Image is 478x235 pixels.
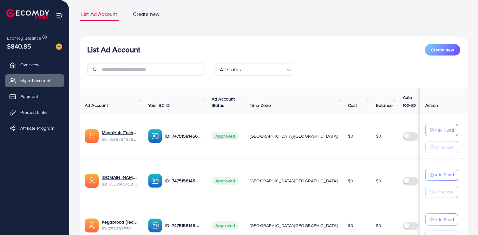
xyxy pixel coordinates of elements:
span: Approved [212,177,239,185]
h3: List Ad Account [87,45,140,54]
img: image [56,43,62,50]
span: Action [425,102,438,108]
p: Add Fund [435,126,454,134]
span: $0 [376,178,381,184]
img: ic-ads-acc.e4c84228.svg [85,174,99,188]
span: [GEOGRAPHIC_DATA]/[GEOGRAPHIC_DATA] [250,222,338,229]
img: ic-ba-acc.ded83a64.svg [148,129,162,143]
span: $0 [348,178,353,184]
p: Add Fund [435,216,454,223]
div: <span class='underline'>Keyabroad (Technovier)</span></br>7526835524993171474 [102,219,138,232]
span: Payment [20,93,38,100]
a: Payment [5,90,64,103]
span: Approved [212,221,239,230]
span: Create new [431,47,454,53]
span: Your BC ID [148,102,170,108]
span: Time Zone [250,102,271,108]
img: ic-ads-acc.e4c84228.svg [85,129,99,143]
p: Auto top-up [403,94,421,109]
button: Withdraw [425,186,458,198]
span: ID: 7526835524993171474 [102,225,138,232]
span: Approved [212,132,239,140]
span: $840.85 [6,37,32,55]
input: Search for option [243,64,284,74]
p: Withdraw [435,143,453,151]
span: Create new [133,10,160,18]
button: Add Fund [425,124,458,136]
a: [DOMAIN_NAME] (Technovier) [102,174,138,180]
img: ic-ads-acc.e4c84228.svg [85,219,99,232]
span: $0 [348,133,353,139]
span: Balance [376,102,393,108]
span: Affiliate Program [20,125,54,131]
a: Overview [5,58,64,71]
span: Overview [20,62,39,68]
img: logo [6,9,49,19]
span: ID: 7533145458852855825 [102,181,138,187]
button: Withdraw [425,141,458,153]
p: Add Fund [435,171,454,179]
span: $0 [348,222,353,229]
p: ID: 7475158145640579089 [165,177,201,185]
div: <span class='underline'>pkbazaar.online (Technovier)</span></br>7533145458852855825 [102,174,138,187]
iframe: Chat [451,206,473,230]
a: Affiliate Program [5,122,64,134]
span: Cost [348,102,357,108]
span: List Ad Account [81,10,117,18]
span: $0 [376,222,381,229]
span: All status [219,65,242,74]
div: <span class='underline'>MegaHub (Technovier)</span></br>7539784379208794130 [102,129,138,142]
span: ID: 7539784379208794130 [102,136,138,142]
p: Withdraw [435,188,453,196]
a: Product Links [5,106,64,119]
span: [GEOGRAPHIC_DATA]/[GEOGRAPHIC_DATA] [250,133,338,139]
p: ID: 7475158145640579089 [165,132,201,140]
span: My ad accounts [20,77,53,84]
button: Add Fund [425,213,458,225]
div: Search for option [215,63,294,76]
span: Ecomdy Balance [7,35,41,41]
a: MegaHub (Technovier) [102,129,138,136]
span: $0 [376,133,381,139]
img: ic-ba-acc.ded83a64.svg [148,174,162,188]
a: My ad accounts [5,74,64,87]
span: Ad Account [85,102,108,108]
span: [GEOGRAPHIC_DATA]/[GEOGRAPHIC_DATA] [250,178,338,184]
button: Create new [425,44,460,55]
img: ic-ba-acc.ded83a64.svg [148,219,162,232]
span: Ad Account Status [212,96,235,108]
span: Product Links [20,109,48,115]
p: ID: 7475158145640579089 [165,222,201,229]
img: menu [56,12,63,19]
a: Keyabroad (Technovier) [102,219,138,225]
button: Add Fund [425,169,458,181]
